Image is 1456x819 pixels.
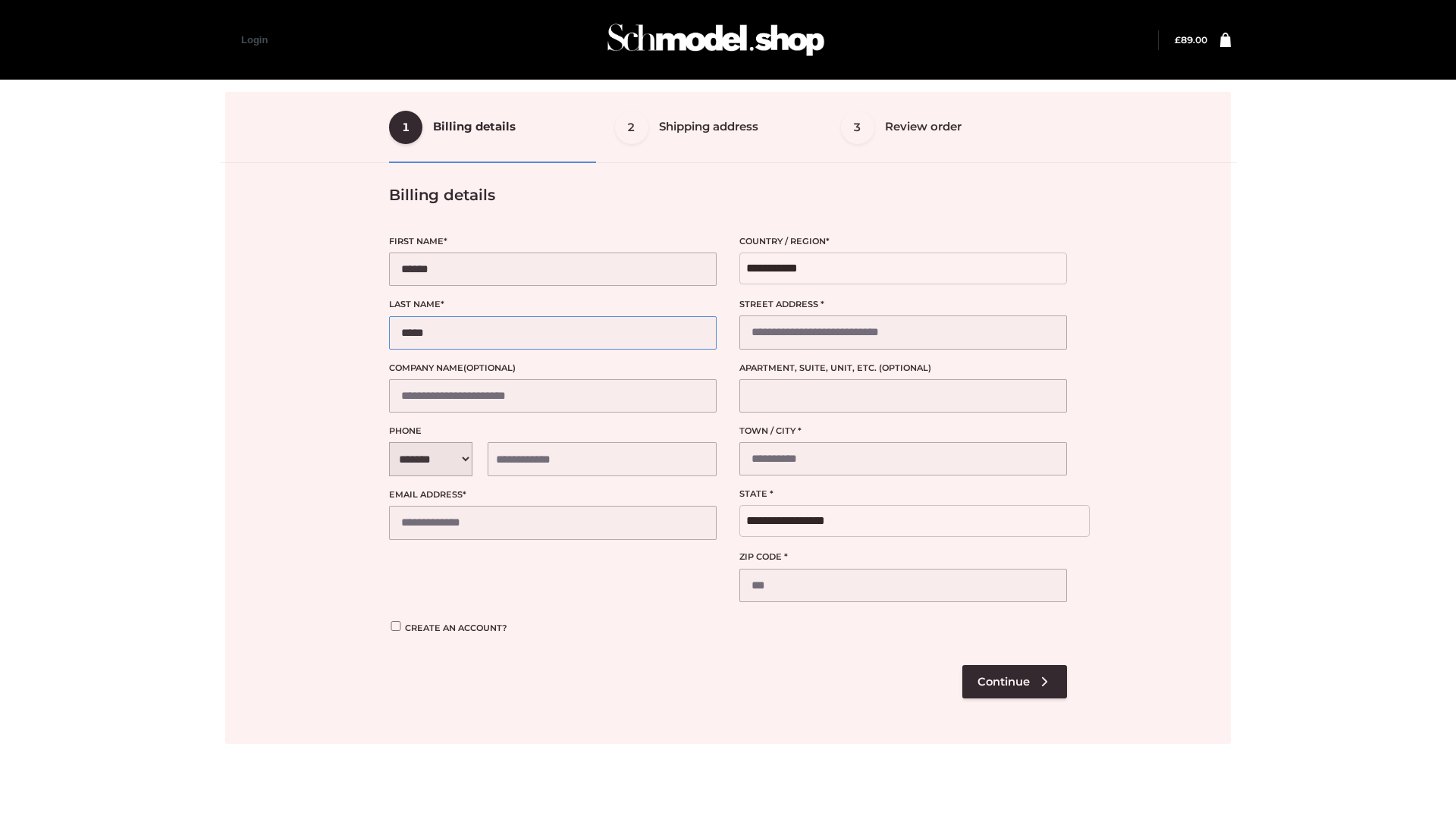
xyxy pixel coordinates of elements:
a: Login [241,34,268,45]
a: £89.00 [1175,34,1207,45]
span: £ [1175,34,1181,45]
img: Schmodel Admin 964 [602,10,830,70]
bdi: 89.00 [1175,34,1207,45]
